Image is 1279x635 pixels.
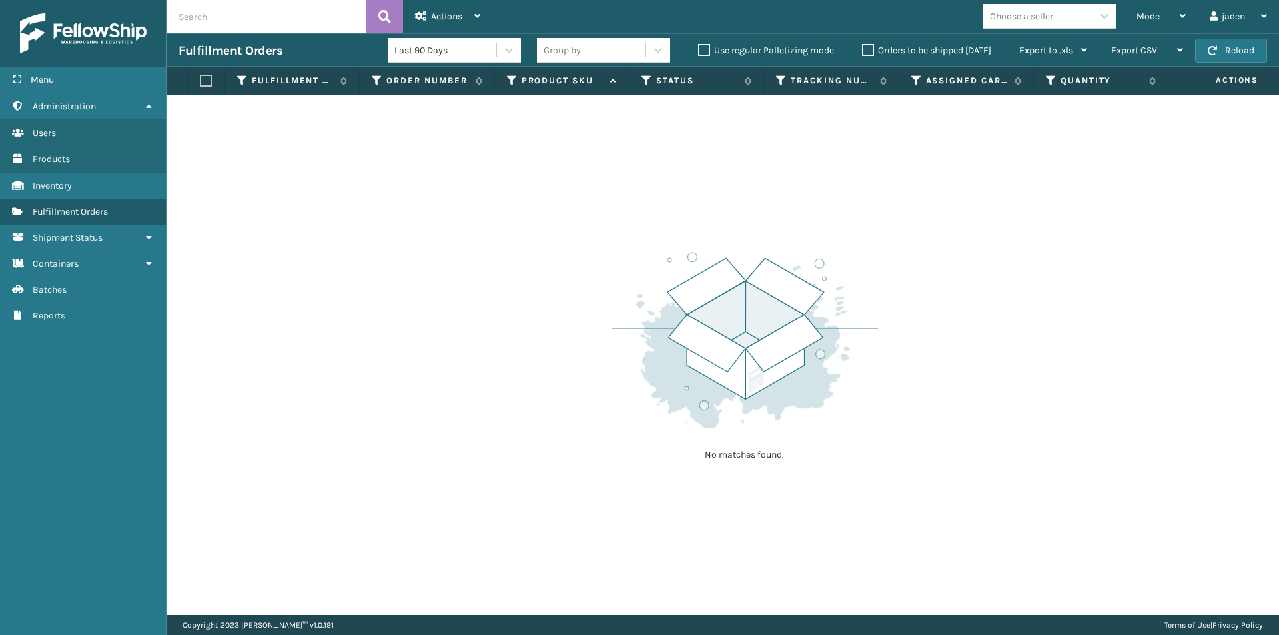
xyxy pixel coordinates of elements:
label: Fulfillment Order Id [252,75,334,87]
span: Reports [33,310,65,321]
button: Reload [1195,39,1267,63]
span: Users [33,127,56,139]
div: Group by [544,43,581,57]
span: Mode [1136,11,1160,22]
span: Export CSV [1111,45,1157,56]
span: Shipment Status [33,232,103,243]
div: Last 90 Days [394,43,498,57]
p: Copyright 2023 [PERSON_NAME]™ v 1.0.191 [183,615,334,635]
div: | [1164,615,1263,635]
a: Terms of Use [1164,620,1210,630]
span: Batches [33,284,67,295]
span: Containers [33,258,79,269]
a: Privacy Policy [1212,620,1263,630]
span: Menu [31,74,54,85]
img: logo [20,13,147,53]
label: Orders to be shipped [DATE] [862,45,991,56]
span: Fulfillment Orders [33,206,108,217]
span: Actions [1172,69,1266,91]
label: Product SKU [522,75,604,87]
span: Products [33,153,70,165]
span: Administration [33,101,96,112]
span: Export to .xls [1019,45,1073,56]
h3: Fulfillment Orders [179,43,282,59]
label: Quantity [1061,75,1142,87]
label: Tracking Number [791,75,873,87]
span: Actions [431,11,462,22]
label: Status [656,75,738,87]
div: Choose a seller [990,9,1053,23]
label: Assigned Carrier Service [926,75,1008,87]
span: Inventory [33,180,72,191]
label: Use regular Palletizing mode [698,45,834,56]
label: Order Number [386,75,468,87]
